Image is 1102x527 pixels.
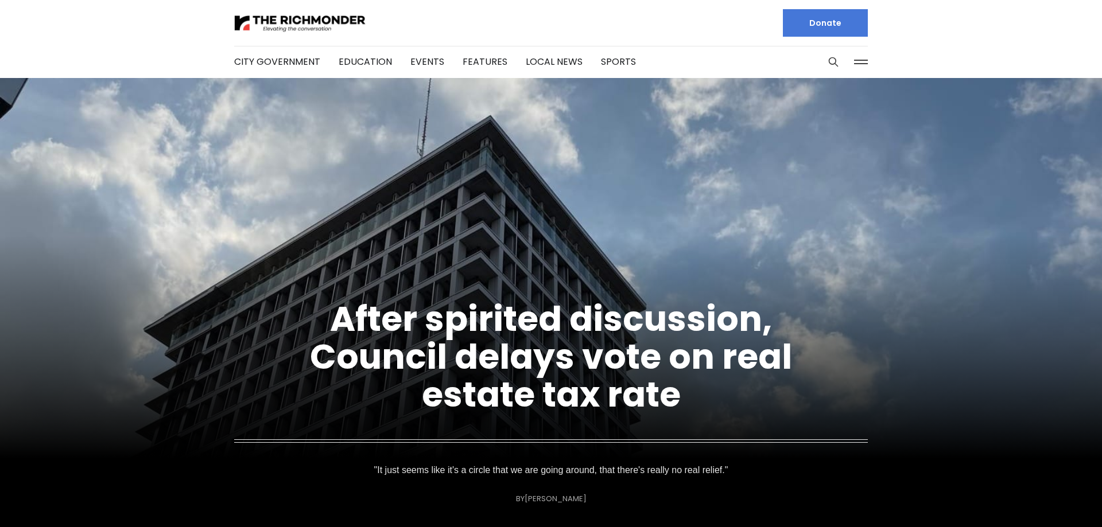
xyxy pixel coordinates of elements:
a: Events [410,55,444,68]
p: "It just seems like it's a circle that we are going around, that there's really no real relief." [374,462,728,478]
a: City Government [234,55,320,68]
a: After spirited discussion, Council delays vote on real estate tax rate [310,295,792,419]
a: Features [463,55,507,68]
a: Sports [601,55,636,68]
div: By [516,494,587,503]
a: Donate [783,9,868,37]
img: The Richmonder [234,13,366,33]
button: Search this site [825,53,842,71]
a: Local News [526,55,583,68]
a: [PERSON_NAME] [525,493,587,504]
iframe: portal-trigger [1005,471,1102,527]
a: Education [339,55,392,68]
